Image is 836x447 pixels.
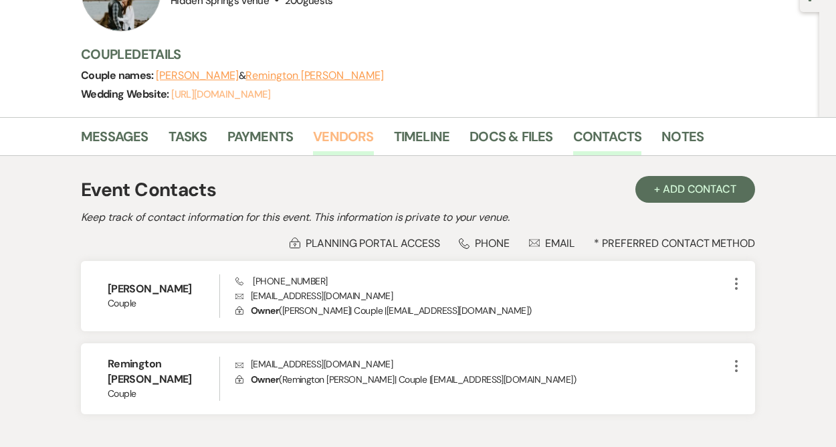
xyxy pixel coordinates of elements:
[529,236,575,250] div: Email
[81,68,156,82] span: Couple names:
[169,126,207,155] a: Tasks
[313,126,373,155] a: Vendors
[459,236,510,250] div: Phone
[227,126,294,155] a: Payments
[108,387,219,401] span: Couple
[235,288,728,303] p: [EMAIL_ADDRESS][DOMAIN_NAME]
[290,236,439,250] div: Planning Portal Access
[235,275,327,287] span: [PHONE_NUMBER]
[156,69,384,82] span: &
[573,126,642,155] a: Contacts
[251,373,279,385] span: Owner
[251,304,279,317] span: Owner
[108,357,219,387] h6: Remington [PERSON_NAME]
[661,126,704,155] a: Notes
[81,176,216,204] h1: Event Contacts
[245,70,383,81] button: Remington [PERSON_NAME]
[235,303,728,318] p: ( [PERSON_NAME] | Couple | [EMAIL_ADDRESS][DOMAIN_NAME] )
[81,126,148,155] a: Messages
[171,88,270,101] a: [URL][DOMAIN_NAME]
[81,209,755,226] h2: Keep track of contact information for this event. This information is private to your venue.
[635,176,755,203] button: + Add Contact
[156,70,239,81] button: [PERSON_NAME]
[81,87,171,101] span: Wedding Website:
[469,126,552,155] a: Docs & Files
[81,45,806,64] h3: Couple Details
[235,357,728,371] p: [EMAIL_ADDRESS][DOMAIN_NAME]
[108,296,219,310] span: Couple
[394,126,450,155] a: Timeline
[108,282,219,296] h6: [PERSON_NAME]
[81,236,755,250] div: * Preferred Contact Method
[235,372,728,387] p: ( Remington [PERSON_NAME] | Couple | [EMAIL_ADDRESS][DOMAIN_NAME] )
